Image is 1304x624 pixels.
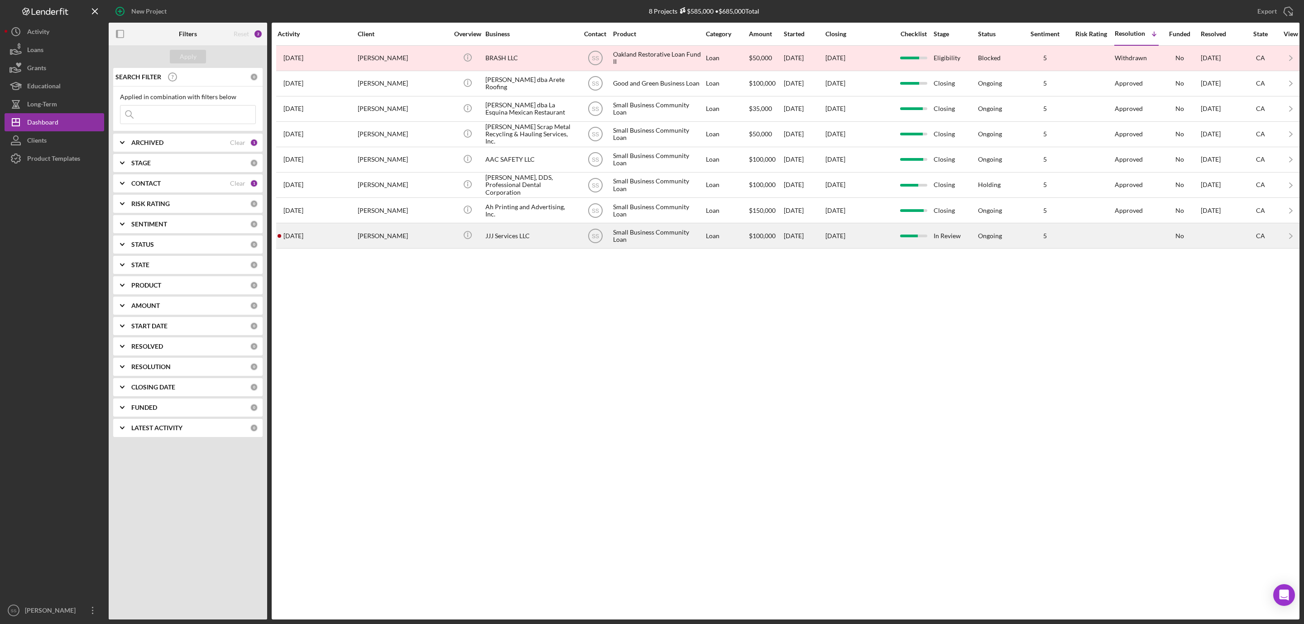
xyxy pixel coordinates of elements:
div: 5 [1022,207,1068,214]
div: CA [1242,80,1279,87]
div: 0 [250,363,258,371]
div: [PERSON_NAME] [358,97,448,121]
div: [DATE] [1201,122,1242,146]
div: [PERSON_NAME] [358,72,448,96]
text: SS [591,81,599,87]
time: 2025-09-05 19:20 [283,232,303,240]
div: 0 [250,383,258,391]
div: Export [1257,2,1277,20]
div: Long-Term [27,95,57,115]
b: STAGE [131,159,151,167]
b: CLOSING DATE [131,384,175,391]
div: Client [358,30,448,38]
div: Approved [1115,156,1143,163]
time: [DATE] [825,181,845,188]
div: Applied in combination with filters below [120,93,256,101]
div: 1 [250,139,258,147]
time: [DATE] [825,130,845,138]
div: 2 [254,29,263,38]
div: Closing [934,97,977,121]
div: Approved [1115,130,1143,138]
div: $585,000 [677,7,714,15]
div: State [1242,30,1279,38]
text: SS [591,131,599,138]
div: Closing [825,30,893,38]
div: [PERSON_NAME], DDS, Professional Dental Corporation [485,173,576,197]
div: In Review [934,224,977,248]
div: [PERSON_NAME] Scrap Metal Recycling & Hauling Services, Inc. [485,122,576,146]
button: Clients [5,131,104,149]
div: Started [784,30,825,38]
div: 0 [250,281,258,289]
div: Closing [934,72,977,96]
b: ARCHIVED [131,139,163,146]
button: Grants [5,59,104,77]
div: Clients [27,131,47,152]
div: Approved [1115,105,1143,112]
div: No [1159,156,1200,163]
button: Activity [5,23,104,41]
b: AMOUNT [131,302,160,309]
time: [DATE] [825,206,845,214]
div: 5 [1022,181,1068,188]
div: Ah Printing and Advertising, Inc. [485,198,576,222]
time: 2025-09-04 04:15 [283,105,303,112]
div: Funded [1159,30,1200,38]
button: Long-Term [5,95,104,113]
text: SS [591,55,599,62]
div: Risk Rating [1069,30,1114,38]
div: Product Templates [27,149,80,170]
div: Open Intercom Messenger [1273,584,1295,606]
div: Ongoing [978,207,1002,214]
button: Export [1248,2,1299,20]
text: SS [591,207,599,214]
div: Ongoing [978,105,1002,112]
button: Product Templates [5,149,104,168]
div: CA [1242,232,1279,240]
div: $100,000 [749,72,783,96]
time: 2025-08-19 15:55 [283,156,303,163]
div: Closing [934,198,977,222]
b: Filters [179,30,197,38]
div: Approved [1115,207,1143,214]
div: [PERSON_NAME] [358,122,448,146]
div: [DATE] [1201,46,1242,70]
div: Small Business Community Loan [613,148,704,172]
div: [DATE] [784,97,825,121]
b: CONTACT [131,180,161,187]
time: 2025-09-05 17:48 [283,181,303,188]
div: Activity [27,23,49,43]
div: 0 [250,322,258,330]
div: 0 [250,302,258,310]
b: SENTIMENT [131,221,167,228]
div: Ongoing [978,130,1002,138]
div: 5 [1022,232,1068,240]
div: Small Business Community Loan [613,97,704,121]
div: Contact [578,30,612,38]
b: SEARCH FILTER [115,73,161,81]
div: Oakland Restorative Loan Fund II [613,46,704,70]
text: SS [591,182,599,188]
div: Clear [230,180,245,187]
div: CA [1242,181,1279,188]
div: Loan [706,224,748,248]
div: No [1159,54,1200,62]
b: RESOLUTION [131,363,171,370]
div: Ongoing [978,232,1002,240]
div: 5 [1022,80,1068,87]
div: Loan [706,72,748,96]
div: [PERSON_NAME] [23,601,81,622]
div: [DATE] [784,122,825,146]
div: No [1159,130,1200,138]
div: Closing [934,122,977,146]
b: STATE [131,261,149,269]
div: [DATE] [1201,173,1242,197]
div: Withdrawn [1115,54,1147,62]
div: View [1280,30,1302,38]
div: $35,000 [749,97,783,121]
div: Eligibility [934,46,977,70]
div: Status [978,30,1021,38]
